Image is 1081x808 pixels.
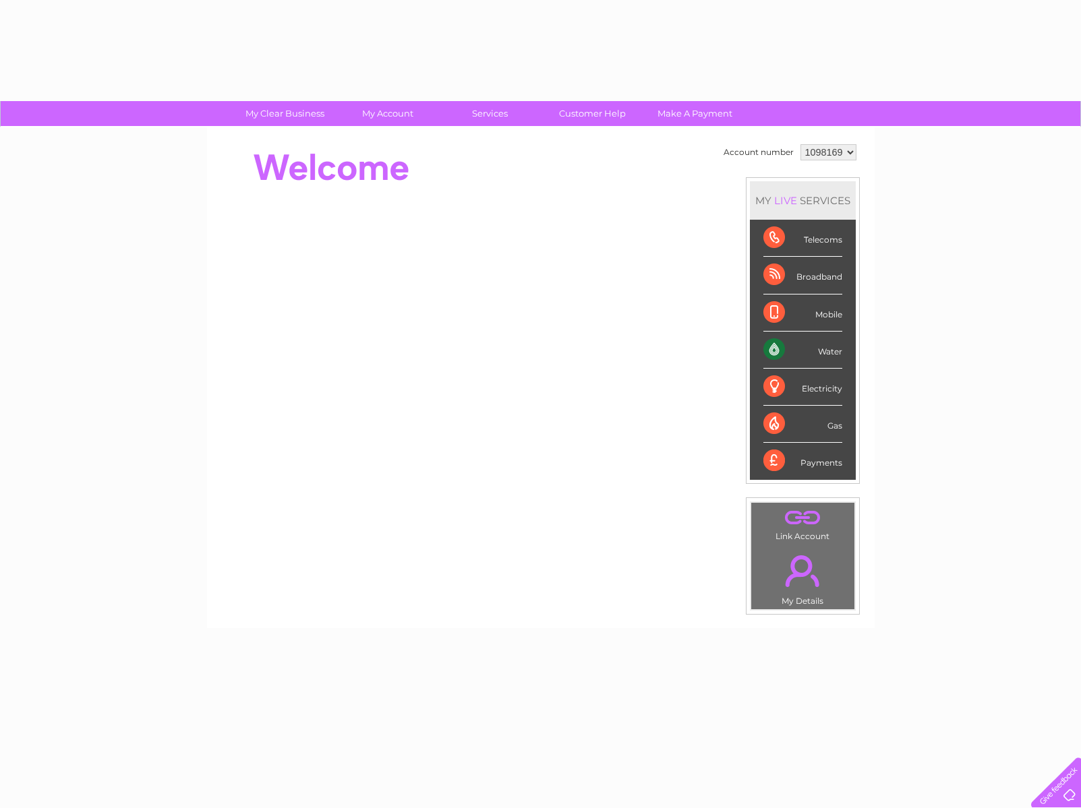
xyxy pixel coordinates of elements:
[755,547,851,594] a: .
[763,443,842,479] div: Payments
[332,101,443,126] a: My Account
[751,544,855,610] td: My Details
[229,101,341,126] a: My Clear Business
[771,194,800,207] div: LIVE
[751,502,855,545] td: Link Account
[763,257,842,294] div: Broadband
[434,101,546,126] a: Services
[720,141,797,164] td: Account number
[537,101,648,126] a: Customer Help
[763,294,842,332] div: Mobile
[639,101,751,126] a: Make A Payment
[763,332,842,369] div: Water
[755,506,851,530] a: .
[763,369,842,406] div: Electricity
[750,181,856,220] div: MY SERVICES
[763,220,842,257] div: Telecoms
[763,406,842,443] div: Gas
